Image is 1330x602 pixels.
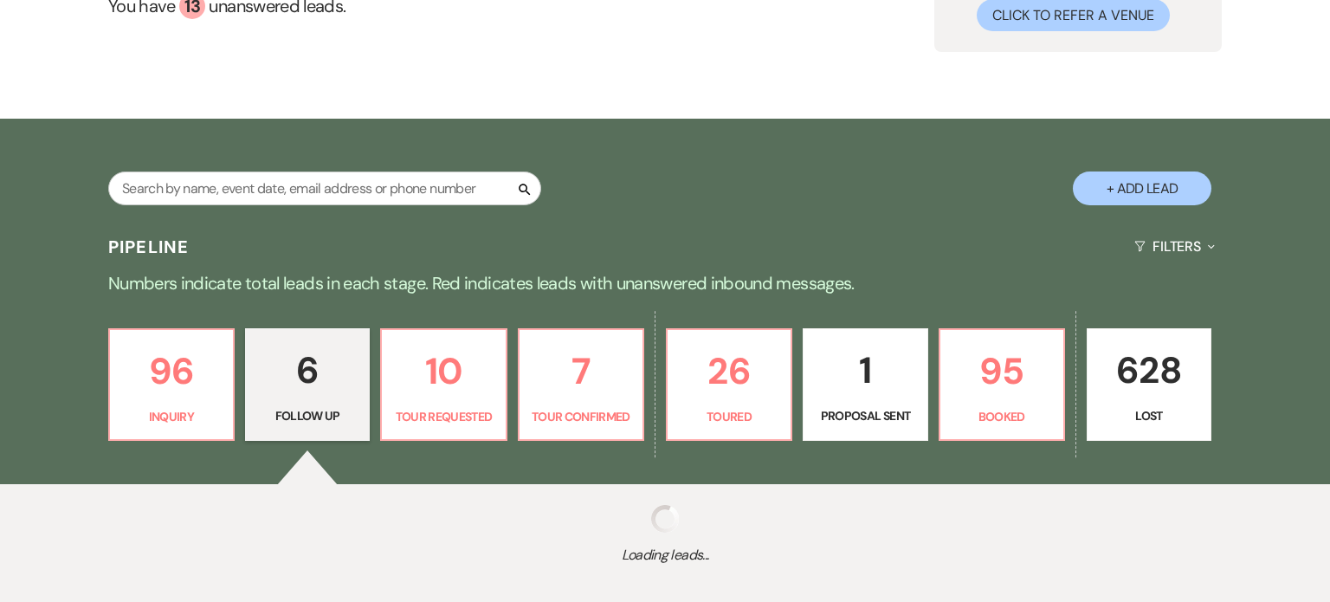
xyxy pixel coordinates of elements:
[1098,406,1200,425] p: Lost
[42,269,1288,297] p: Numbers indicate total leads in each stage. Red indicates leads with unanswered inbound messages.
[939,328,1065,441] a: 95Booked
[951,407,1053,426] p: Booked
[1087,328,1211,441] a: 628Lost
[530,342,632,400] p: 7
[245,328,370,441] a: 6Follow Up
[120,342,223,400] p: 96
[256,341,358,399] p: 6
[803,328,927,441] a: 1Proposal Sent
[530,407,632,426] p: Tour Confirmed
[380,328,507,441] a: 10Tour Requested
[814,341,916,399] p: 1
[108,328,235,441] a: 96Inquiry
[678,407,780,426] p: Toured
[108,235,190,259] h3: Pipeline
[666,328,792,441] a: 26Toured
[392,407,494,426] p: Tour Requested
[814,406,916,425] p: Proposal Sent
[518,328,644,441] a: 7Tour Confirmed
[1127,223,1222,269] button: Filters
[108,172,541,205] input: Search by name, event date, email address or phone number
[1073,172,1211,205] button: + Add Lead
[1098,341,1200,399] p: 628
[951,342,1053,400] p: 95
[256,406,358,425] p: Follow Up
[120,407,223,426] p: Inquiry
[392,342,494,400] p: 10
[651,505,679,533] img: loading spinner
[67,545,1263,566] span: Loading leads...
[678,342,780,400] p: 26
